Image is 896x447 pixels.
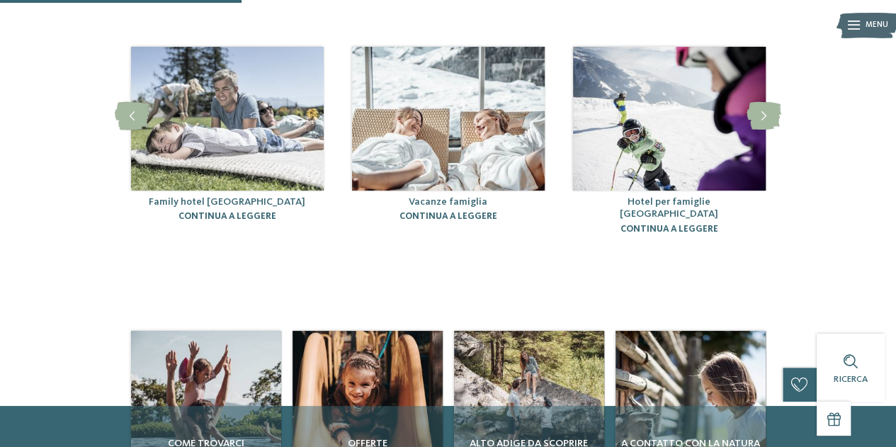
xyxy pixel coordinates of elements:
[834,375,868,384] span: Ricerca
[620,225,718,234] a: continua a leggere
[352,47,545,191] img: 404
[131,47,324,191] img: 404
[409,197,487,207] a: Vacanze famiglia
[573,47,766,191] img: 404
[149,197,305,207] a: Family hotel [GEOGRAPHIC_DATA]
[178,212,276,221] a: continua a leggere
[620,197,718,219] a: Hotel per famiglie [GEOGRAPHIC_DATA]
[399,212,497,221] a: continua a leggere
